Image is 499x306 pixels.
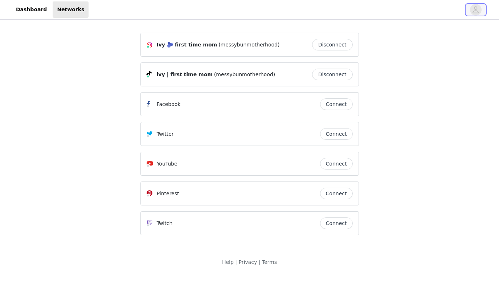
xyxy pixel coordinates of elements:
[320,128,353,140] button: Connect
[320,188,353,199] button: Connect
[157,41,217,49] span: Ivy 🫐 first time mom
[259,259,261,265] span: |
[472,4,479,16] div: avatar
[222,259,234,265] a: Help
[238,259,257,265] a: Privacy
[320,98,353,110] button: Connect
[12,1,51,18] a: Dashboard
[147,42,152,48] img: Instagram Icon
[157,130,174,138] p: Twitter
[320,158,353,170] button: Connect
[157,101,181,108] p: Facebook
[312,69,353,80] button: Disconnect
[218,41,279,49] span: (messybunmotherhood)
[157,190,179,197] p: Pinterest
[262,259,277,265] a: Terms
[157,220,173,227] p: Twitch
[157,160,177,168] p: YouTube
[157,71,213,78] span: ivy | first time mom
[320,217,353,229] button: Connect
[312,39,353,50] button: Disconnect
[214,71,275,78] span: (messybunmotherhood)
[235,259,237,265] span: |
[53,1,89,18] a: Networks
